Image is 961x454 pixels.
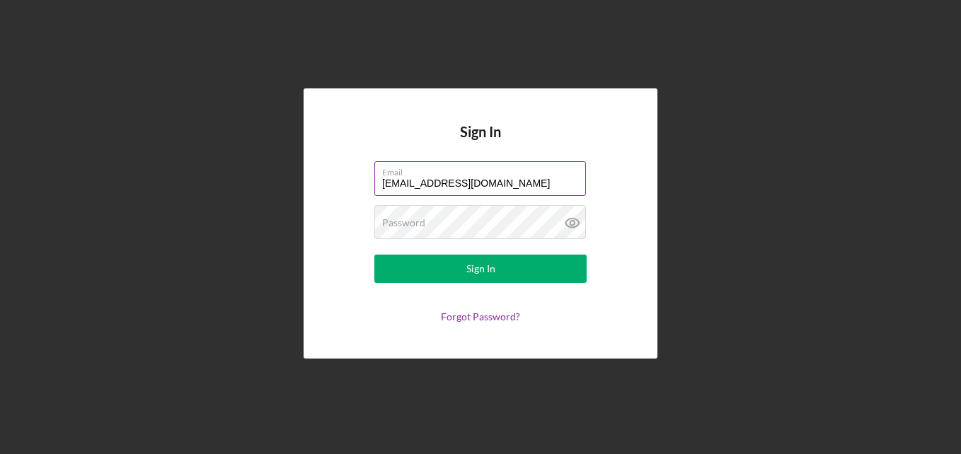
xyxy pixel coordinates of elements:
h4: Sign In [460,124,501,161]
a: Forgot Password? [441,310,520,322]
div: Sign In [466,255,495,283]
button: Sign In [374,255,587,283]
label: Email [382,162,586,177]
label: Password [382,217,425,228]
